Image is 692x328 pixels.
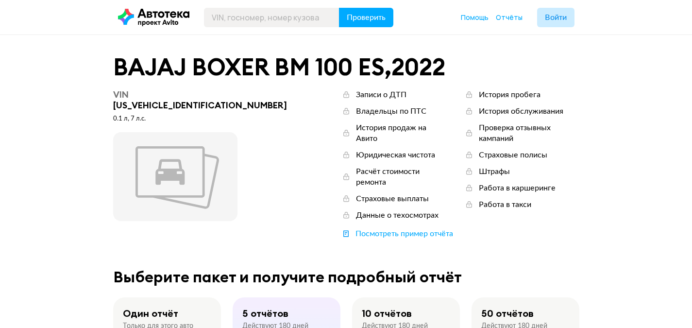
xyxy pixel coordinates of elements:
div: 0.1 л, 7 л.c. [113,115,293,123]
button: Войти [537,8,574,27]
div: Работа в такси [479,199,531,210]
a: Помощь [461,13,489,22]
button: Проверить [339,8,393,27]
div: Владельцы по ПТС [356,106,426,117]
div: История обслуживания [479,106,563,117]
a: Отчёты [496,13,523,22]
div: 5 отчётов [242,307,288,320]
div: 10 отчётов [362,307,412,320]
div: История продаж на Авито [356,122,444,144]
div: [US_VEHICLE_IDENTIFICATION_NUMBER] [113,89,293,111]
div: Страховые выплаты [356,193,429,204]
div: Штрафы [479,166,510,177]
div: Данные о техосмотрах [356,210,439,221]
div: Юридическая чистота [356,150,435,160]
div: Посмотреть пример отчёта [355,228,453,239]
input: VIN, госномер, номер кузова [204,8,339,27]
span: Проверить [347,14,386,21]
div: Один отчёт [123,307,178,320]
div: 50 отчётов [481,307,534,320]
div: Выберите пакет и получите подробный отчёт [113,268,579,286]
div: Проверка отзывных кампаний [479,122,579,144]
div: Записи о ДТП [356,89,406,100]
span: VIN [113,89,129,100]
div: BAJAJ BOXER BM 100 ES , 2022 [113,54,579,80]
div: История пробега [479,89,540,100]
a: Посмотреть пример отчёта [341,228,453,239]
span: Войти [545,14,567,21]
div: Страховые полисы [479,150,547,160]
div: Расчёт стоимости ремонта [356,166,444,188]
div: Работа в каршеринге [479,183,556,193]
